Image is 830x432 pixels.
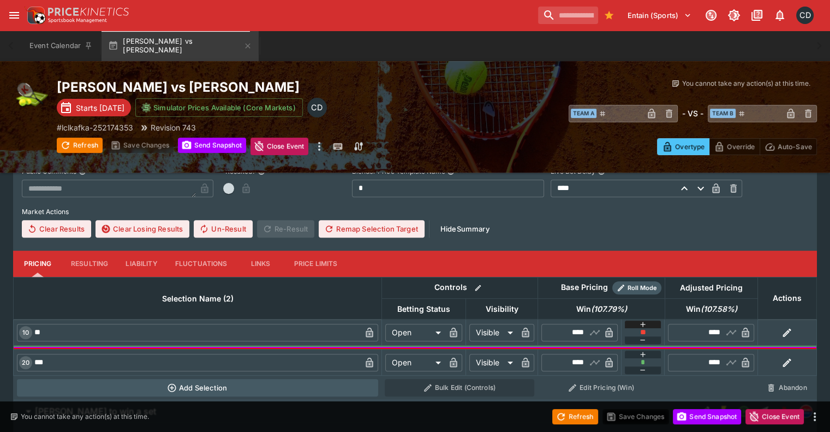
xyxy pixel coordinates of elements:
button: Clear Results [22,220,91,238]
button: Bookmarks [600,7,618,24]
p: Revision 743 [151,122,196,133]
span: Team A [571,109,596,118]
button: Event Calendar [23,31,99,61]
button: [PERSON_NAME] vs [PERSON_NAME] [101,31,259,61]
p: You cannot take any action(s) at this time. [682,79,810,88]
th: Actions [757,277,816,319]
div: Open [385,324,445,341]
input: search [538,7,598,24]
button: Remap Selection Target [319,220,425,238]
button: Select Tenant [621,7,698,24]
img: tennis.png [13,79,48,114]
div: Open [385,354,445,371]
button: Bulk edit [471,281,485,295]
span: Re-Result [257,220,314,238]
button: Liability [117,251,166,277]
button: Connected to PK [701,5,721,25]
span: Win(107.58%) [673,303,749,316]
p: Auto-Save [778,141,812,152]
button: Un-Result [194,220,252,238]
p: You cannot take any action(s) at this time. [21,412,149,422]
button: more [313,138,326,155]
img: Sportsbook Management [48,18,107,23]
button: Add Selection [17,379,379,397]
button: Cameron Duffy [793,3,817,27]
span: Visibility [473,303,530,316]
img: PriceKinetics Logo [24,4,46,26]
span: Win(107.79%) [564,303,638,316]
div: Cameron Duffy [307,98,327,117]
button: Bulk Edit (Controls) [385,379,534,397]
button: Send Snapshot [673,409,741,424]
button: Fluctuations [166,251,236,277]
button: Toggle light/dark mode [724,5,744,25]
button: Resulting [62,251,117,277]
p: Starts [DATE] [76,102,124,114]
button: HideSummary [434,220,496,238]
button: Notifications [770,5,790,25]
label: Market Actions [22,204,808,220]
em: ( 107.58 %) [700,303,737,316]
button: Price Limits [285,251,347,277]
span: Betting Status [385,303,462,316]
div: Visible [469,324,517,341]
button: Close Event [745,409,804,424]
button: Pricing [13,251,62,277]
button: Auto-Save [760,138,817,155]
button: Refresh [552,409,598,424]
button: Documentation [747,5,767,25]
h2: Copy To Clipboard [57,79,500,96]
button: Close Event [250,138,309,155]
div: Start From [657,138,817,155]
th: Controls [381,277,538,298]
div: Cameron Duffy [796,7,814,24]
button: Refresh [57,138,103,153]
em: ( 107.79 %) [590,303,626,316]
button: Clear Losing Results [95,220,189,238]
span: Roll Mode [623,283,661,293]
button: more [808,410,821,423]
th: Adjusted Pricing [665,277,757,298]
button: Send Snapshot [178,138,246,153]
button: Overtype [657,138,709,155]
span: 10 [20,329,31,336]
div: Show/hide Price Roll mode configuration. [612,281,661,294]
button: Edit Pricing (Win) [541,379,661,397]
div: Base Pricing [557,281,612,294]
p: Copy To Clipboard [57,122,133,133]
span: Selection Name (2) [150,292,245,305]
button: Abandon [761,379,813,397]
button: open drawer [4,5,24,25]
button: Links [236,251,285,277]
button: Simulator Prices Available (Core Markets) [135,98,303,117]
div: Visible [469,354,517,371]
img: PriceKinetics [48,8,129,16]
span: Team B [710,109,736,118]
p: Override [727,141,755,152]
button: Override [709,138,760,155]
a: eb46489a-a255-4b54-a24b-3b659c62af9c [773,400,795,422]
h6: - VS - [682,108,703,119]
p: Overtype [675,141,704,152]
button: [PERSON_NAME] to win a set [13,400,695,422]
span: 20 [20,359,32,366]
